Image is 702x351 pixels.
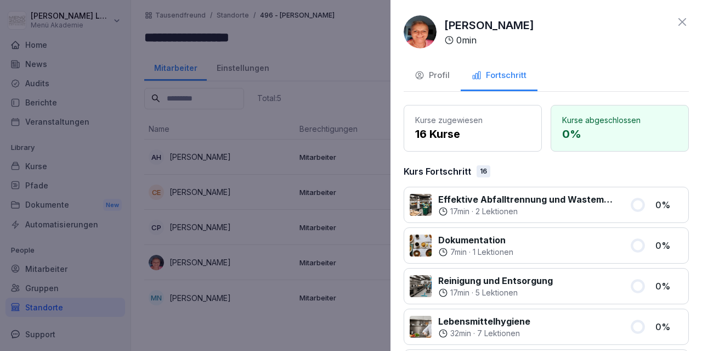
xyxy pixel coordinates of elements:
[562,126,677,142] p: 0 %
[473,247,513,258] p: 1 Lektionen
[450,247,467,258] p: 7 min
[438,274,553,287] p: Reinigung und Entsorgung
[450,287,469,298] p: 17 min
[438,206,616,217] div: ·
[461,62,537,91] button: Fortschritt
[477,328,520,339] p: 7 Lektionen
[438,328,530,339] div: ·
[475,206,518,217] p: 2 Lektionen
[404,62,461,91] button: Profil
[438,193,616,206] p: Effektive Abfalltrennung und Wastemanagement im Catering
[444,17,534,34] p: [PERSON_NAME]
[655,239,683,252] p: 0 %
[415,114,530,126] p: Kurse zugewiesen
[472,69,526,82] div: Fortschritt
[415,126,530,142] p: 16 Kurse
[404,15,437,48] img: xiwd6815f01qvdsvtpc3650r.png
[415,69,450,82] div: Profil
[655,320,683,333] p: 0 %
[450,206,469,217] p: 17 min
[456,34,477,47] p: 0 min
[438,247,513,258] div: ·
[655,280,683,293] p: 0 %
[438,287,553,298] div: ·
[450,328,471,339] p: 32 min
[438,315,530,328] p: Lebensmittelhygiene
[562,114,677,126] p: Kurse abgeschlossen
[438,233,513,247] p: Dokumentation
[475,287,518,298] p: 5 Lektionen
[404,165,471,178] p: Kurs Fortschritt
[477,165,490,177] div: 16
[655,198,683,211] p: 0 %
